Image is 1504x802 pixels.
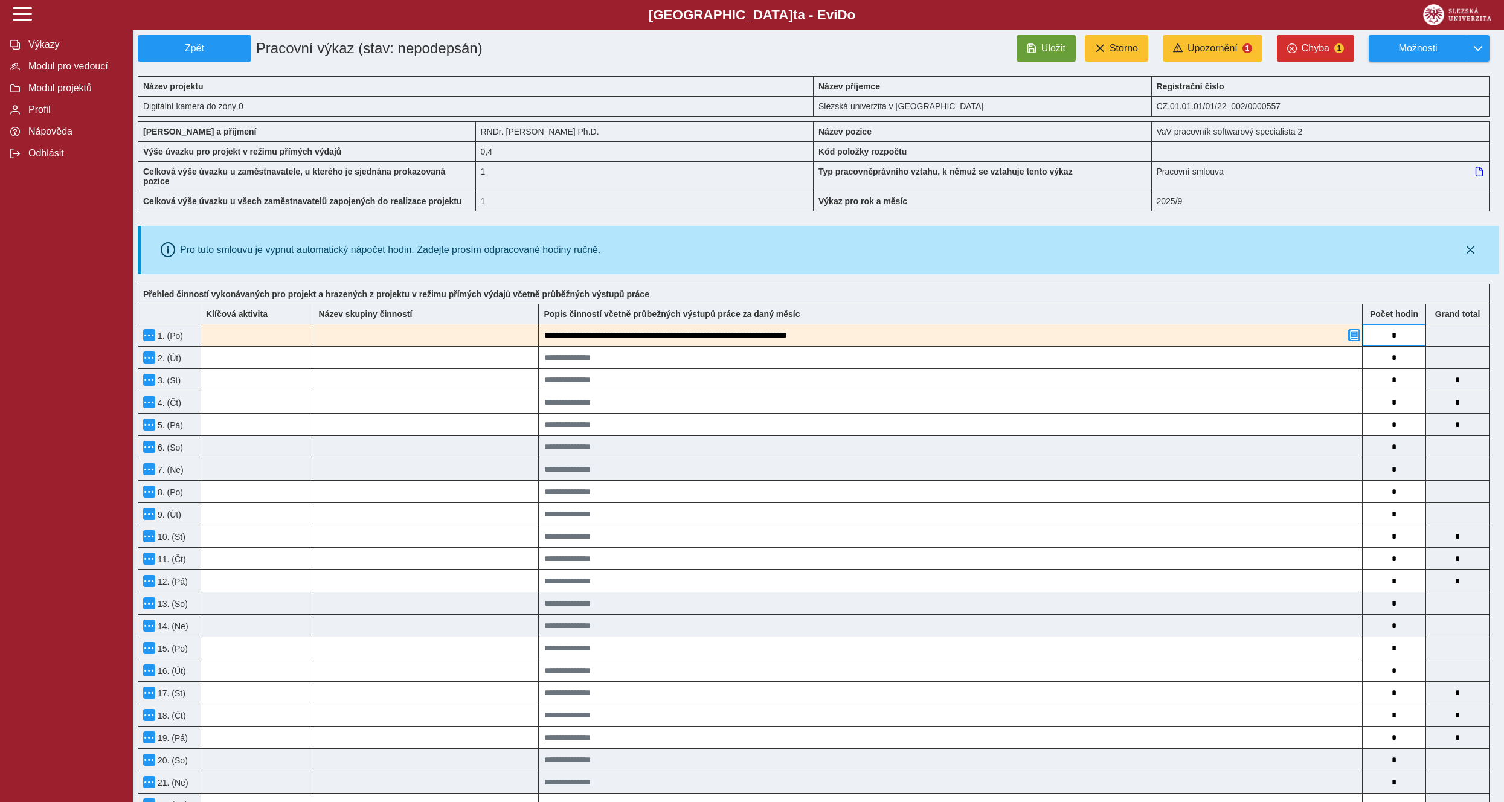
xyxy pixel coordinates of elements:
b: Popis činností včetně průbežných výstupů práce za daný měsíc [544,309,800,319]
button: Menu [143,463,155,475]
button: Menu [143,642,155,654]
span: Modul projektů [25,83,123,94]
span: 2. (Út) [155,353,181,363]
b: Název skupiny činností [318,309,412,319]
span: 3. (St) [155,376,181,385]
button: Menu [143,664,155,676]
button: Menu [143,486,155,498]
b: Kód položky rozpočtu [818,147,907,156]
b: [GEOGRAPHIC_DATA] a - Evi [36,7,1468,23]
span: 1 [1242,43,1252,53]
span: Profil [25,104,123,115]
span: 14. (Ne) [155,621,188,631]
span: 11. (Čt) [155,554,186,564]
button: Menu [143,374,155,386]
div: Pracovní smlouva [1152,161,1490,191]
button: Menu [143,754,155,766]
span: 4. (Čt) [155,398,181,408]
span: Výkazy [25,39,123,50]
span: 20. (So) [155,755,188,765]
b: Název příjemce [818,82,880,91]
span: Odhlásit [25,148,123,159]
button: Menu [143,597,155,609]
b: Název pozice [818,127,872,136]
button: Menu [143,419,155,431]
b: Registrační číslo [1157,82,1224,91]
button: Menu [143,553,155,565]
b: Celková výše úvazku u všech zaměstnavatelů zapojených do realizace projektu [143,196,462,206]
button: Menu [143,396,155,408]
button: Menu [143,508,155,520]
button: Chyba1 [1277,35,1354,62]
div: CZ.01.01.01/01/22_002/0000557 [1152,96,1490,117]
div: 1 [476,161,814,191]
button: Uložit [1017,35,1076,62]
button: Menu [143,731,155,743]
div: 3,2 h / den. 16 h / týden. [476,141,814,161]
span: 19. (Pá) [155,733,188,743]
button: Menu [143,329,155,341]
span: Uložit [1041,43,1065,54]
div: Digitální kamera do zóny 0 [138,96,814,117]
span: 6. (So) [155,443,183,452]
span: 16. (Út) [155,666,186,676]
button: Zpět [138,35,251,62]
b: Přehled činností vykonávaných pro projekt a hrazených z projektu v režimu přímých výdajů včetně p... [143,289,649,299]
b: Typ pracovněprávního vztahu, k němuž se vztahuje tento výkaz [818,167,1073,176]
span: 17. (St) [155,688,185,698]
span: 18. (Čt) [155,711,186,720]
div: RNDr. [PERSON_NAME] Ph.D. [476,121,814,141]
span: Nápověda [25,126,123,137]
span: 21. (Ne) [155,778,188,788]
span: Chyba [1302,43,1329,54]
button: Menu [143,776,155,788]
b: Celková výše úvazku u zaměstnavatele, u kterého je sjednána prokazovaná pozice [143,167,445,186]
span: t [793,7,797,22]
span: Možnosti [1379,43,1457,54]
b: Suma za den přes všechny výkazy [1426,309,1489,319]
button: Upozornění1 [1163,35,1262,62]
button: Menu [143,530,155,542]
span: 10. (St) [155,532,185,542]
button: Menu [143,575,155,587]
div: 1 [476,191,814,211]
b: Klíčová aktivita [206,309,268,319]
div: Slezská univerzita v [GEOGRAPHIC_DATA] [814,96,1152,117]
b: [PERSON_NAME] a příjmení [143,127,256,136]
span: 13. (So) [155,599,188,609]
span: Upozornění [1187,43,1238,54]
span: o [847,7,856,22]
button: Menu [143,441,155,453]
button: Menu [143,351,155,364]
span: 9. (Út) [155,510,181,519]
img: logo_web_su.png [1423,4,1491,25]
span: 1. (Po) [155,331,183,341]
b: Název projektu [143,82,204,91]
button: Menu [143,620,155,632]
span: D [837,7,847,22]
b: Počet hodin [1363,309,1425,319]
span: 1 [1334,43,1344,53]
div: 2025/9 [1152,191,1490,211]
button: Možnosti [1369,35,1467,62]
b: Výkaz pro rok a měsíc [818,196,907,206]
span: 5. (Pá) [155,420,183,430]
span: Modul pro vedoucí [25,61,123,72]
div: Pro tuto smlouvu je vypnut automatický nápočet hodin. Zadejte prosím odpracované hodiny ručně. [180,245,600,255]
button: Storno [1085,35,1148,62]
button: Menu [143,687,155,699]
button: Menu [143,709,155,721]
span: Zpět [143,43,246,54]
div: VaV pracovník softwarový specialista 2 [1152,121,1490,141]
span: 15. (Po) [155,644,188,653]
button: Přidat poznámku [1348,329,1360,341]
span: 12. (Pá) [155,577,188,586]
h1: Pracovní výkaz (stav: nepodepsán) [251,35,705,62]
span: Storno [1110,43,1138,54]
span: 7. (Ne) [155,465,184,475]
b: Výše úvazku pro projekt v režimu přímých výdajů [143,147,341,156]
span: 8. (Po) [155,487,183,497]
